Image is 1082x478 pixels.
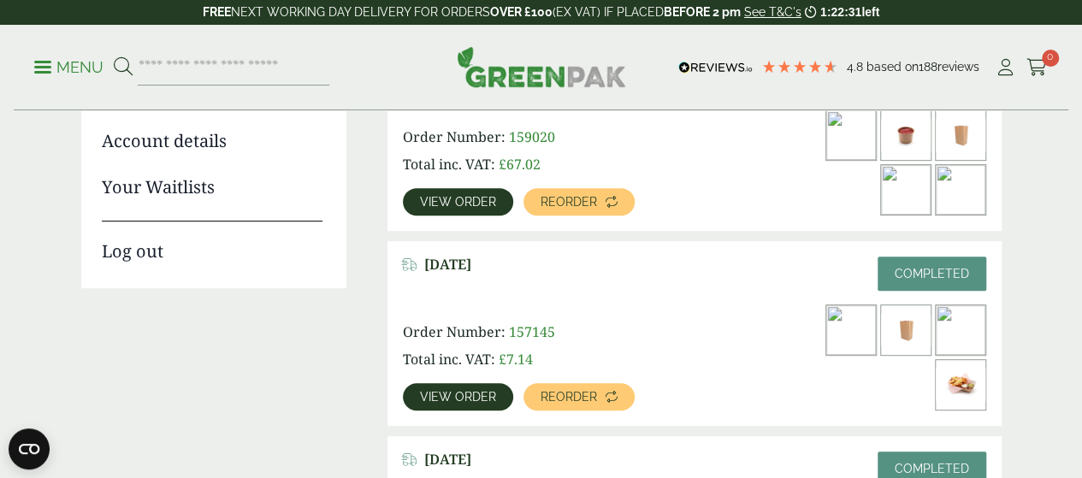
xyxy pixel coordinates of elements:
[936,305,985,355] img: Standard-Kraft-Chip-Scoop-Large-300x200.jpg
[403,155,495,174] span: Total inc. VAT:
[34,57,103,78] p: Menu
[403,350,495,369] span: Total inc. VAT:
[499,350,506,369] span: £
[509,322,555,341] span: 157145
[820,5,861,19] span: 1:22:31
[499,350,533,369] bdi: 7.14
[861,5,879,19] span: left
[102,128,322,154] a: Account details
[203,5,231,19] strong: FREE
[457,46,626,87] img: GreenPak Supplies
[866,60,919,74] span: Based on
[664,5,741,19] strong: BEFORE 2 pm
[523,383,635,410] a: Reorder
[541,196,597,208] span: Reorder
[936,165,985,215] img: 8_kraft_1_1-300x200.jpg
[826,110,876,160] img: dsc3354a_1-300x200.jpg
[403,188,513,215] a: View order
[847,60,866,74] span: 4.8
[403,127,506,146] span: Order Number:
[102,174,322,200] a: Your Waitlists
[881,305,931,355] img: 3330041-Medium-Kraft-Grab-Bag-V1-300x200.jpg
[744,5,801,19] a: See T&C's
[826,305,876,355] img: dsc3354a_1-300x200.jpg
[490,5,553,19] strong: OVER £100
[541,391,597,403] span: Reorder
[1042,50,1059,67] span: 0
[881,165,931,215] img: IMG_5640-300x200.jpg
[936,360,985,410] img: 5430026A-Kraft-Meal-Tray-Standard-High-Backed-with-Nacho-contents-300x200.jpg
[523,188,635,215] a: Reorder
[403,322,506,341] span: Order Number:
[499,155,541,174] bdi: 67.02
[420,196,496,208] span: View order
[424,451,471,468] span: [DATE]
[1026,59,1048,76] i: Cart
[424,257,471,273] span: [DATE]
[895,462,969,475] span: Completed
[34,57,103,74] a: Menu
[499,155,506,174] span: £
[937,60,979,74] span: reviews
[678,62,753,74] img: REVIEWS.io
[919,60,937,74] span: 188
[509,127,555,146] span: 159020
[403,383,513,410] a: View order
[1026,55,1048,80] a: 0
[9,428,50,469] button: Open CMP widget
[102,221,322,264] a: Log out
[895,267,969,280] span: Completed
[420,391,496,403] span: View order
[881,110,931,160] img: 2130017Z-2oz-Kraft-Heavy-Duty-Paper-Container-with-tomato-sauce-300x200.jpg
[995,59,1016,76] i: My Account
[936,110,985,160] img: 3330041-Medium-Kraft-Grab-Bag-V1-300x200.jpg
[761,59,838,74] div: 4.79 Stars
